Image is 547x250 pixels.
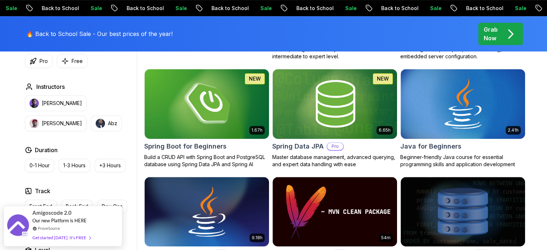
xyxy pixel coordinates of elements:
[95,159,126,172] button: +3 Hours
[29,119,39,128] img: instructor img
[253,5,276,12] p: Sale
[484,25,498,42] p: Grab Now
[25,54,53,68] button: Pro
[251,127,263,133] p: 1.67h
[204,5,253,12] p: Back to School
[29,162,50,169] p: 0-1 Hour
[57,54,87,68] button: Free
[25,159,54,172] button: 0-1 Hour
[459,5,507,12] p: Back to School
[145,69,269,139] img: Spring Boot for Beginners card
[42,120,82,127] p: [PERSON_NAME]
[272,69,397,168] a: Spring Data JPA card6.65hNEWSpring Data JPAProMaster database management, advanced querying, and ...
[36,82,65,91] h2: Instructors
[7,214,29,238] img: provesource social proof notification image
[508,127,519,133] p: 2.41h
[401,177,525,247] img: Advanced Databases card
[42,100,82,107] p: [PERSON_NAME]
[29,99,39,108] img: instructor img
[108,120,117,127] p: Abz
[507,5,530,12] p: Sale
[144,154,269,168] p: Build a CRUD API with Spring Boot and PostgreSQL database using Spring Data JPA and Spring AI
[400,141,461,151] h2: Java for Beginners
[289,5,338,12] p: Back to School
[379,127,391,133] p: 6.65h
[40,58,48,65] p: Pro
[252,235,263,241] p: 9.18h
[400,154,525,168] p: Beginner-friendly Java course for essential programming skills and application development
[273,177,397,247] img: Maven Essentials card
[72,58,83,65] p: Free
[91,115,122,131] button: instructor imgAbz
[34,5,83,12] p: Back to School
[96,119,105,128] img: instructor img
[327,143,343,150] p: Pro
[61,200,93,213] button: Back End
[66,203,88,210] p: Back End
[144,141,227,151] h2: Spring Boot for Beginners
[25,115,87,131] button: instructor img[PERSON_NAME]
[83,5,106,12] p: Sale
[99,162,121,169] p: +3 Hours
[374,5,423,12] p: Back to School
[32,218,87,223] span: Our new Platform is HERE
[26,29,173,38] p: 🔥 Back to School Sale - Our best prices of the year!
[381,235,391,241] p: 54m
[63,162,86,169] p: 1-3 Hours
[35,146,58,154] h2: Duration
[59,159,90,172] button: 1-3 Hours
[272,141,324,151] h2: Spring Data JPA
[97,200,127,213] button: Dev Ops
[102,203,123,210] p: Dev Ops
[273,69,397,139] img: Spring Data JPA card
[32,209,72,217] span: Amigoscode 2.0
[25,200,57,213] button: Front End
[145,177,269,247] img: Java for Developers card
[32,233,91,242] div: Get started [DATE]. It's FREE
[249,75,261,82] p: NEW
[38,225,60,231] a: ProveSource
[25,95,87,111] button: instructor img[PERSON_NAME]
[168,5,191,12] p: Sale
[29,203,52,210] p: Front End
[423,5,446,12] p: Sale
[338,5,361,12] p: Sale
[377,75,389,82] p: NEW
[144,69,269,168] a: Spring Boot for Beginners card1.67hNEWSpring Boot for BeginnersBuild a CRUD API with Spring Boot ...
[119,5,168,12] p: Back to School
[401,69,525,139] img: Java for Beginners card
[400,69,525,168] a: Java for Beginners card2.41hJava for BeginnersBeginner-friendly Java course for essential program...
[35,187,50,195] h2: Track
[272,154,397,168] p: Master database management, advanced querying, and expert data handling with ease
